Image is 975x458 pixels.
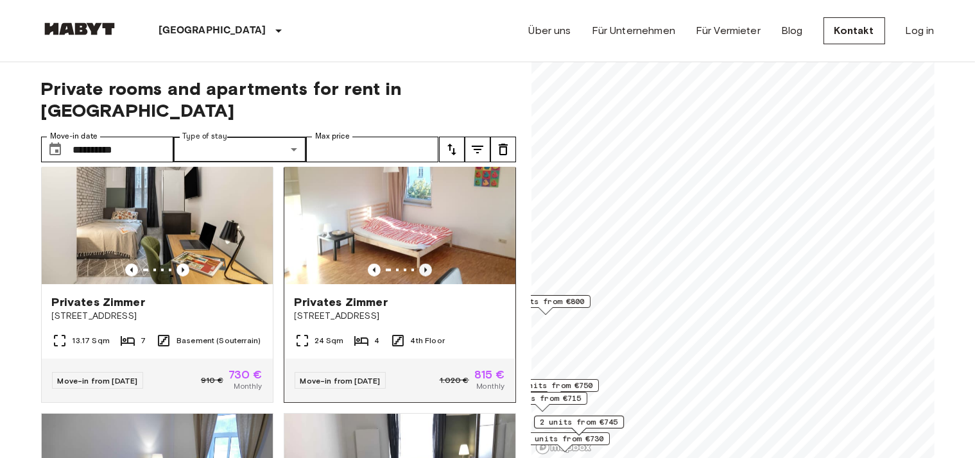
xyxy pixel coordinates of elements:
button: tune [439,137,465,162]
a: Über uns [529,23,571,38]
span: 815 € [474,369,505,380]
label: Move-in date [50,131,98,142]
img: Marketing picture of unit DE-02-004-006-03HF [42,130,273,284]
span: 5 units from €730 [526,433,604,445]
img: Marketing picture of unit DE-02-001-01M [284,130,515,284]
span: 2 units from €745 [540,416,618,428]
a: Kontakt [824,17,885,44]
a: Blog [781,23,803,38]
span: 2 units from €750 [515,380,593,391]
img: Habyt [41,22,118,35]
button: Previous image [368,264,381,276]
a: Für Unternehmen [592,23,675,38]
label: Type of stay [182,131,227,142]
span: [STREET_ADDRESS] [295,310,505,323]
span: Private rooms and apartments for rent in [GEOGRAPHIC_DATA] [41,78,516,121]
div: Map marker [509,379,599,399]
div: Map marker [520,432,610,452]
span: Privates Zimmer [52,294,145,310]
span: 7 [141,335,146,346]
button: tune [490,137,516,162]
span: 2 units from €715 [503,393,582,404]
button: Previous image [125,264,138,276]
span: 2 units from €800 [506,296,585,307]
button: Previous image [177,264,189,276]
button: Previous image [419,264,432,276]
span: Monthly [476,380,505,392]
label: Max price [315,131,350,142]
span: Basement (Souterrain) [177,335,261,346]
a: Log in [906,23,935,38]
span: 24 Sqm [315,335,344,346]
span: Privates Zimmer [295,294,388,310]
button: tune [465,137,490,162]
p: [GEOGRAPHIC_DATA] [159,23,266,38]
span: Move-in from [DATE] [58,376,138,386]
span: Monthly [234,380,262,392]
span: 730 € [229,369,263,380]
a: Für Vermieter [696,23,761,38]
a: Marketing picture of unit DE-02-001-01MPrevious imagePrevious imagePrivates Zimmer[STREET_ADDRESS... [284,130,516,403]
span: 13.17 Sqm [73,335,110,346]
div: Map marker [534,416,624,436]
span: [STREET_ADDRESS] [52,310,263,323]
span: Move-in from [DATE] [300,376,381,386]
button: Choose date, selected date is 1 Sep 2025 [42,137,68,162]
span: 1.020 € [440,375,469,386]
span: 910 € [201,375,223,386]
span: 4 [374,335,379,346]
a: Marketing picture of unit DE-02-004-006-03HFPrevious imagePrevious imagePrivates Zimmer[STREET_AD... [41,130,273,403]
div: Map marker [497,392,587,412]
span: 4th Floor [411,335,445,346]
div: Map marker [501,295,591,315]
